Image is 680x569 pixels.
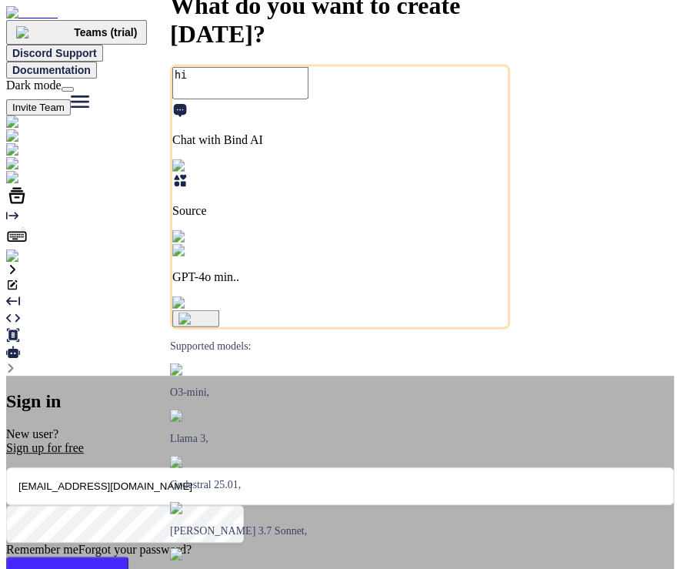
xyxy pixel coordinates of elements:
img: Bind AI [6,6,58,20]
button: Invite Team [6,99,71,115]
span: Forgot your password? [78,543,192,556]
img: claude [170,502,211,514]
img: Pick Tools [172,159,236,173]
img: attachment [172,296,238,310]
p: GPT-4o min.. [172,270,508,284]
span: Dark mode [6,79,62,92]
img: darkCloudIdeIcon [6,171,108,185]
img: icon [178,313,213,325]
p: Supported models: [170,340,510,353]
p: O3-mini, [170,387,510,399]
p: [PERSON_NAME] 3.7 Sonnet, [170,525,510,537]
img: claude [170,548,211,561]
img: chat [6,143,39,157]
span: Discord Support [12,47,97,59]
img: ai-studio [6,129,62,143]
button: Documentation [6,62,97,79]
img: GPT-4 [170,363,211,376]
p: Chat with Bind AI [172,133,508,147]
p: New user? [6,427,674,455]
button: premiumTeams (trial) [6,20,147,45]
img: chat [6,115,39,129]
h2: Sign in [6,391,674,412]
span: Documentation [12,64,91,76]
img: settings [6,249,56,263]
img: premium [16,26,74,38]
img: Mistral-AI [170,456,228,468]
img: Llama2 [170,410,215,422]
span: Teams (trial) [74,26,137,38]
p: Llama 3, [170,433,510,445]
span: Remember me [6,543,78,556]
input: Login or Email [6,467,674,505]
img: Pick Models [172,230,246,244]
textarea: hi [172,67,308,99]
div: Sign up for free [6,441,674,455]
img: GPT-4o mini [172,244,248,258]
p: Codestral 25.01, [170,479,510,491]
p: Source [172,204,508,218]
button: Discord Support [6,45,103,62]
img: githubLight [6,157,77,171]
